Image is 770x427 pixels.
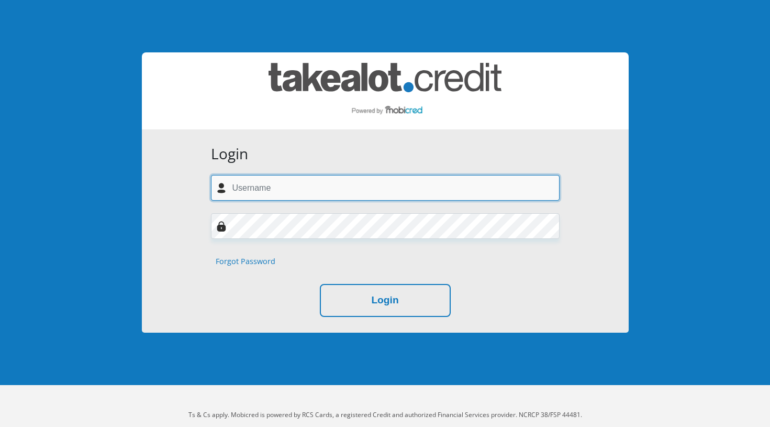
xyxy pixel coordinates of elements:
[320,284,451,317] button: Login
[211,145,560,163] h3: Login
[211,175,560,201] input: Username
[216,256,275,267] a: Forgot Password
[269,63,501,119] img: takealot_credit logo
[216,183,227,193] img: user-icon image
[216,221,227,232] img: Image
[95,410,676,420] p: Ts & Cs apply. Mobicred is powered by RCS Cards, a registered Credit and authorized Financial Ser...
